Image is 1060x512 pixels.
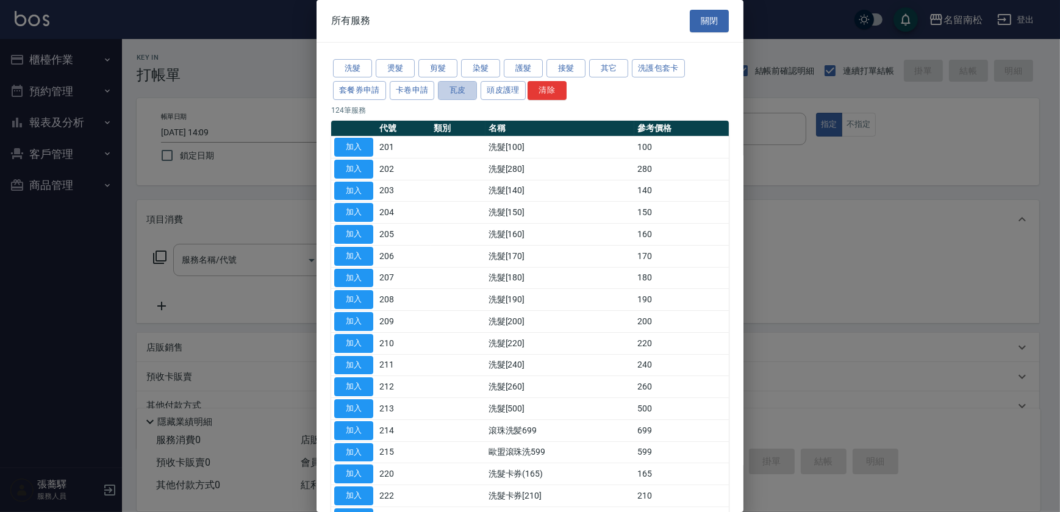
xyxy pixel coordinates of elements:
td: 洗髮[100] [485,137,634,158]
td: 165 [634,463,729,485]
td: 170 [634,245,729,267]
td: 洗髮[140] [485,180,634,202]
td: 150 [634,202,729,224]
button: 清除 [528,81,567,100]
th: 代號 [376,121,431,137]
th: 名稱 [485,121,634,137]
td: 洗髮[190] [485,289,634,311]
td: 190 [634,289,729,311]
button: 加入 [334,312,373,331]
button: 其它 [589,59,628,78]
button: 加入 [334,356,373,375]
td: 洗髮[200] [485,311,634,333]
td: 220 [634,332,729,354]
td: 滾珠洗髪699 [485,419,634,441]
td: 210 [376,332,431,354]
td: 240 [634,354,729,376]
td: 699 [634,419,729,441]
td: 211 [376,354,431,376]
td: 100 [634,137,729,158]
td: 214 [376,419,431,441]
td: 洗髮[160] [485,224,634,246]
button: 剪髮 [418,59,457,78]
button: 加入 [334,290,373,309]
button: 加入 [334,464,373,483]
button: 加入 [334,334,373,353]
td: 洗髮卡券[210] [485,485,634,507]
td: 213 [376,398,431,420]
button: 加入 [334,203,373,222]
button: 加入 [334,443,373,462]
button: 護髮 [504,59,543,78]
td: 洗髮[170] [485,245,634,267]
button: 洗髮 [333,59,372,78]
td: 208 [376,289,431,311]
button: 加入 [334,225,373,244]
button: 加入 [334,269,373,288]
button: 加入 [334,377,373,396]
td: 洗髮[500] [485,398,634,420]
td: 180 [634,267,729,289]
td: 201 [376,137,431,158]
td: 210 [634,485,729,507]
button: 加入 [334,399,373,418]
button: 接髮 [546,59,586,78]
button: 加入 [334,160,373,179]
button: 加入 [334,421,373,440]
button: 加入 [334,182,373,201]
td: 202 [376,158,431,180]
td: 212 [376,376,431,398]
td: 215 [376,441,431,463]
td: 500 [634,398,729,420]
td: 洗髮[240] [485,354,634,376]
button: 套餐券申請 [333,81,386,100]
button: 燙髮 [376,59,415,78]
td: 205 [376,224,431,246]
td: 200 [634,311,729,333]
td: 歐盟滾珠洗599 [485,441,634,463]
td: 洗髮[180] [485,267,634,289]
button: 卡卷申請 [390,81,435,100]
button: 瓦皮 [438,81,477,100]
td: 260 [634,376,729,398]
td: 洗髮[150] [485,202,634,224]
td: 206 [376,245,431,267]
td: 204 [376,202,431,224]
td: 220 [376,463,431,485]
button: 染髮 [461,59,500,78]
button: 加入 [334,138,373,157]
td: 280 [634,158,729,180]
td: 洗髮[260] [485,376,634,398]
td: 洗髮[280] [485,158,634,180]
td: 160 [634,224,729,246]
button: 加入 [334,247,373,266]
th: 類別 [431,121,485,137]
button: 加入 [334,486,373,505]
th: 參考價格 [634,121,729,137]
td: 207 [376,267,431,289]
td: 203 [376,180,431,202]
p: 124 筆服務 [331,105,729,116]
td: 599 [634,441,729,463]
span: 所有服務 [331,15,370,27]
td: 222 [376,485,431,507]
button: 洗護包套卡 [632,59,685,78]
button: 關閉 [690,10,729,32]
td: 洗髮[220] [485,332,634,354]
td: 140 [634,180,729,202]
td: 209 [376,311,431,333]
button: 頭皮護理 [481,81,526,100]
td: 洗髮卡券(165) [485,463,634,485]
